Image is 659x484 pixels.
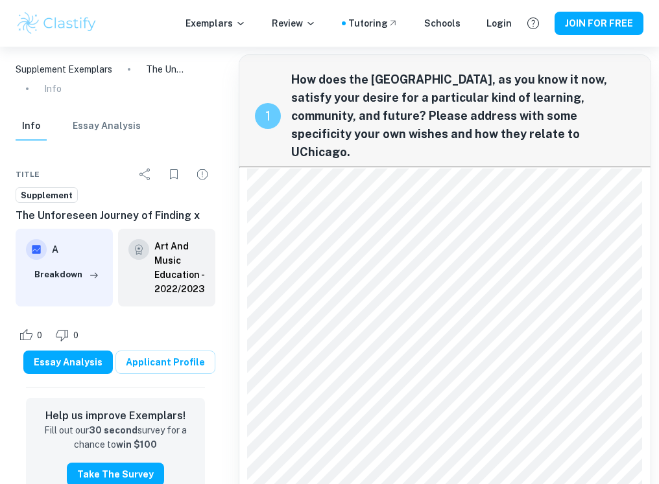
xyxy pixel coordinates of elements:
div: Share [132,161,158,187]
a: Supplement [16,187,78,203]
span: 0 [66,329,86,342]
img: Clastify logo [16,10,98,36]
button: Help and Feedback [522,12,544,34]
button: Essay Analysis [73,112,141,141]
div: Like [16,325,49,345]
span: How does the [GEOGRAPHIC_DATA], as you know it now, satisfy your desire for a particular kind of ... [291,71,635,161]
p: Exemplars [186,16,246,30]
a: Login [486,16,512,30]
span: Supplement [16,189,77,202]
h6: Help us improve Exemplars! [36,408,195,424]
button: JOIN FOR FREE [555,12,643,35]
button: Info [16,112,47,141]
p: Review [272,16,316,30]
div: Dislike [52,325,86,345]
h6: A [52,242,102,257]
span: Title [16,168,40,180]
strong: 30 second [89,425,138,435]
button: Breakdown [31,265,102,284]
p: Info [44,82,62,96]
a: Applicant Profile [115,351,215,374]
a: Supplement Exemplars [16,62,112,76]
p: Fill out our survey for a chance to [36,424,195,452]
p: The Unforeseen Journey of Finding x [146,62,187,76]
h6: The Unforeseen Journey of Finding x [16,208,215,224]
a: Art And Music Education - 2022/2023 [154,239,205,296]
a: Schools [424,16,461,30]
div: recipe [255,103,281,129]
strong: win $100 [116,439,157,450]
button: Essay Analysis [23,351,113,374]
span: 0 [30,329,49,342]
div: Report issue [189,161,215,187]
div: Bookmark [161,161,187,187]
a: Tutoring [348,16,398,30]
